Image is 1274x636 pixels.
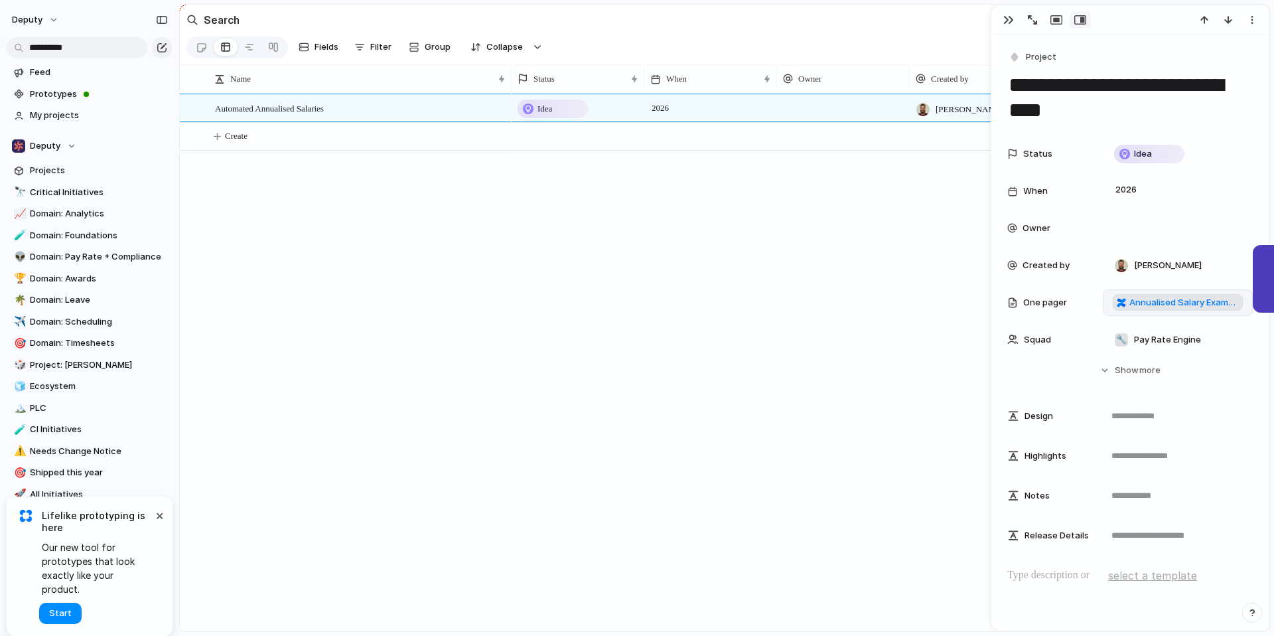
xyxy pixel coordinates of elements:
span: select a template [1108,568,1197,584]
a: My projects [7,106,173,125]
div: 🏔️ [14,400,23,416]
span: Start [49,607,72,620]
button: 🎲 [12,358,25,372]
button: select a template [1106,566,1199,586]
span: Project: [PERSON_NAME] [30,358,168,372]
button: 🎯 [12,337,25,350]
button: Dismiss [151,507,167,523]
span: Domain: Awards [30,272,168,285]
button: Fields [293,37,344,58]
span: Idea [537,102,552,116]
span: Owner [798,72,821,86]
span: Ecosystem [30,380,168,393]
span: Domain: Scheduling [30,315,168,329]
span: Needs Change Notice [30,445,168,458]
span: Domain: Pay Rate + Compliance [30,250,168,264]
span: Pay Rate Engine [1134,333,1201,347]
span: Release Details [1025,529,1089,542]
a: 🌴Domain: Leave [7,290,173,310]
button: Collapse [462,37,530,58]
span: One pager [1023,296,1067,309]
a: 🚀All Initiatives [7,485,173,505]
a: 🏆Domain: Awards [7,269,173,289]
span: Status [533,72,555,86]
span: Created by [1023,259,1070,272]
button: Filter [349,37,397,58]
a: 🧪CI Initiatives [7,420,173,439]
span: Projects [30,164,168,177]
span: Created by [931,72,969,86]
button: 👽 [12,250,25,264]
button: 🧪 [12,423,25,436]
a: 🔭Critical Initiatives [7,183,173,202]
span: Lifelike prototyping is here [42,510,153,534]
span: Shipped this year [30,466,168,479]
button: 🔭 [12,186,25,199]
button: Start [39,603,82,624]
a: Feed [7,62,173,82]
a: 🎲Project: [PERSON_NAME] [7,355,173,375]
span: CI Initiatives [30,423,168,436]
span: [PERSON_NAME] [936,103,1004,116]
span: Show [1115,364,1139,377]
span: All Initiatives [30,488,168,501]
div: 🚀 [14,487,23,502]
span: Annualised Salary Example [1129,296,1239,309]
a: 🎯Shipped this year [7,463,173,483]
div: 🧪 [14,228,23,243]
div: 🧊 [14,379,23,394]
a: ⚠️Needs Change Notice [7,441,173,461]
button: 🏆 [12,272,25,285]
a: 📈Domain: Analytics [7,204,173,224]
div: 🎯 [14,465,23,481]
a: Annualised Salary Example [1113,294,1243,311]
a: ✈️Domain: Scheduling [7,312,173,332]
div: 👽 [14,250,23,265]
button: Deputy [7,136,173,156]
div: 🧪 [14,422,23,437]
span: Domain: Leave [30,293,168,307]
button: Group [402,37,457,58]
a: 👽Domain: Pay Rate + Compliance [7,247,173,267]
span: 2026 [1112,182,1140,198]
h2: Search [204,12,240,28]
span: Design [1025,410,1053,423]
button: deputy [6,9,66,31]
a: 🧪Domain: Foundations [7,226,173,246]
button: 🏔️ [12,402,25,415]
a: 🎯Domain: Timesheets [7,333,173,353]
button: Project [1006,48,1060,67]
button: 🧊 [12,380,25,393]
div: 🔭 [14,185,23,200]
button: ⚠️ [12,445,25,458]
button: 🌴 [12,293,25,307]
div: ✈️ [14,314,23,329]
span: Deputy [30,139,60,153]
span: Project [1026,50,1056,64]
span: Collapse [486,40,523,54]
button: 📈 [12,207,25,220]
span: Group [425,40,451,54]
span: Notes [1025,489,1050,503]
a: 🏔️PLC [7,398,173,418]
span: Automated Annualised Salaries [215,100,324,116]
span: Domain: Timesheets [30,337,168,350]
span: When [1023,185,1048,198]
span: Filter [370,40,391,54]
span: Squad [1024,333,1051,347]
div: 🏆 [14,271,23,286]
span: Our new tool for prototypes that look exactly like your product. [42,540,153,596]
a: Prototypes [7,84,173,104]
